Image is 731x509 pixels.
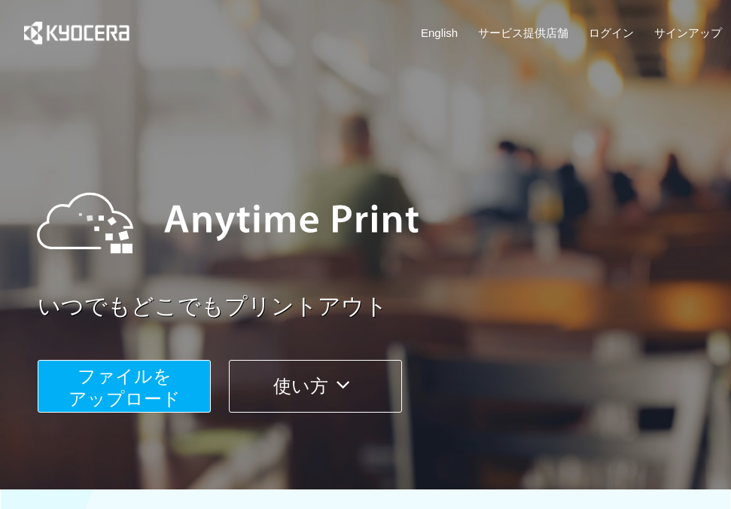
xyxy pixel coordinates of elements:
span: ファイルを ​​アップロード [69,366,181,409]
a: サインアップ [654,25,722,41]
a: いつでもどこでもプリントアウト [38,291,731,323]
a: English [421,25,458,41]
a: ログイン [589,25,634,41]
a: サービス提供店舗 [478,25,568,41]
button: 使い方 [229,360,402,413]
button: ファイルを​​アップロード [38,360,211,413]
